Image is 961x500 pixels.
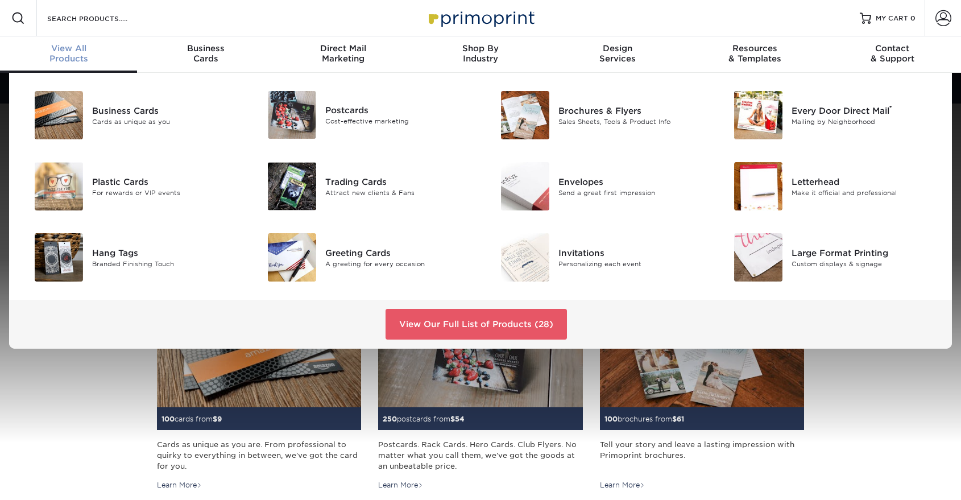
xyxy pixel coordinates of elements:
img: Postcards [268,91,316,139]
div: & Support [824,43,961,64]
img: Envelopes [501,162,549,210]
a: Greeting Cards Greeting Cards A greeting for every occasion [256,229,472,286]
div: Postcards [325,104,472,117]
a: Business Cards Business Cards Cards as unique as you [23,86,239,144]
span: Shop By [412,43,549,53]
span: Resources [686,43,823,53]
a: Letterhead Letterhead Make it official and professional [722,158,938,215]
div: Marketing [275,43,412,64]
div: Send a great first impression [558,188,705,197]
div: Learn More [600,480,645,490]
img: Large Format Printing [734,233,782,282]
div: Envelopes [558,175,705,188]
div: Attract new clients & Fans [325,188,472,197]
div: Make it official and professional [792,188,938,197]
a: Brochures & Flyers Brochures & Flyers Sales Sheets, Tools & Product Info [489,86,705,144]
div: Plastic Cards [92,175,239,188]
a: Envelopes Envelopes Send a great first impression [489,158,705,215]
a: Direct MailMarketing [275,36,412,73]
div: Hang Tags [92,246,239,259]
img: Hang Tags [35,233,83,282]
div: Business Cards [92,104,239,117]
div: Cards as unique as you [92,117,239,126]
div: Tell your story and leave a lasting impression with Primoprint brochures. [600,439,804,472]
a: Shop ByIndustry [412,36,549,73]
a: Contact& Support [824,36,961,73]
div: & Templates [686,43,823,64]
img: Brochures & Flyers [501,91,549,139]
img: Trading Cards [268,162,316,210]
span: Business [137,43,274,53]
a: Resources& Templates [686,36,823,73]
span: Design [549,43,686,53]
img: Letterhead [734,162,782,210]
div: Every Door Direct Mail [792,104,938,117]
span: MY CART [876,14,908,23]
div: Large Format Printing [792,246,938,259]
div: Cost-effective marketing [325,117,472,126]
div: Sales Sheets, Tools & Product Info [558,117,705,126]
a: Large Format Printing Large Format Printing Custom displays & signage [722,229,938,286]
a: Hang Tags Hang Tags Branded Finishing Touch [23,229,239,286]
img: Every Door Direct Mail [734,91,782,139]
a: Invitations Invitations Personalizing each event [489,229,705,286]
img: Plastic Cards [35,162,83,210]
input: SEARCH PRODUCTS..... [46,11,157,25]
a: Trading Cards Trading Cards Attract new clients & Fans [256,158,472,215]
div: Letterhead [792,175,938,188]
a: BusinessCards [137,36,274,73]
div: Postcards. Rack Cards. Hero Cards. Club Flyers. No matter what you call them, we've got the goods... [378,439,582,472]
a: DesignServices [549,36,686,73]
div: Learn More [378,480,423,490]
a: Every Door Direct Mail Every Door Direct Mail® Mailing by Neighborhood [722,86,938,144]
div: Trading Cards [325,175,472,188]
div: A greeting for every occasion [325,259,472,268]
div: Invitations [558,246,705,259]
a: Postcards Postcards Cost-effective marketing [256,86,472,143]
img: Greeting Cards [268,233,316,282]
span: 0 [910,14,916,22]
div: Services [549,43,686,64]
div: Branded Finishing Touch [92,259,239,268]
div: Greeting Cards [325,246,472,259]
div: For rewards or VIP events [92,188,239,197]
img: Invitations [501,233,549,282]
div: Mailing by Neighborhood [792,117,938,126]
div: Industry [412,43,549,64]
div: Custom displays & signage [792,259,938,268]
img: Business Cards [35,91,83,139]
img: Primoprint [424,6,537,30]
div: Cards as unique as you are. From professional to quirky to everything in between, we've got the c... [157,439,361,472]
a: Plastic Cards Plastic Cards For rewards or VIP events [23,158,239,215]
a: View Our Full List of Products (28) [386,309,567,340]
div: Brochures & Flyers [558,104,705,117]
span: Direct Mail [275,43,412,53]
div: Personalizing each event [558,259,705,268]
sup: ® [889,104,892,112]
span: Contact [824,43,961,53]
div: Cards [137,43,274,64]
div: Learn More [157,480,202,490]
